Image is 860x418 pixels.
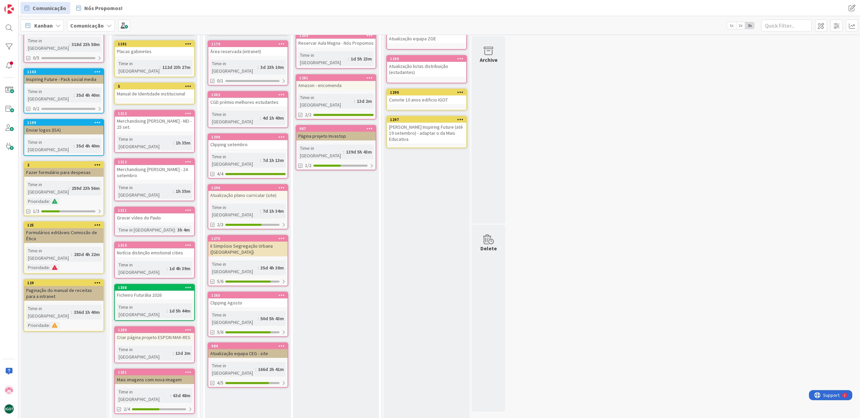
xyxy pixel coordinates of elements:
[118,111,194,116] div: 1313
[208,92,288,98] div: 1302
[208,91,288,128] a: 1302CGD prémio melhores estudantesTime in [GEOGRAPHIC_DATA]:4d 1h 49m
[173,139,174,147] span: :
[387,56,466,77] div: 1299Atualização listas distribuição (estudantes)
[74,142,75,150] span: :
[118,42,194,46] div: 1191
[208,134,288,149] div: 1298Clipping setembro
[26,305,71,320] div: Time in [GEOGRAPHIC_DATA]
[26,37,69,52] div: Time in [GEOGRAPHIC_DATA]
[27,120,103,125] div: 1199
[260,207,261,215] span: :
[161,64,192,71] div: 112d 23h 27m
[26,198,49,205] div: Prioridade
[115,47,194,56] div: Placas gabinetes
[49,198,50,205] span: :
[115,285,194,291] div: 1308
[4,385,14,395] img: MR
[24,75,103,84] div: Inspiring Future - Pack social media
[69,184,70,192] span: :
[115,165,194,180] div: Merchandising [PERSON_NAME] - 24 setembro
[217,329,223,336] span: 5/6
[26,88,74,102] div: Time in [GEOGRAPHIC_DATA]
[296,81,376,90] div: Amazon - encomenda
[210,362,255,377] div: Time in [GEOGRAPHIC_DATA]
[24,221,104,274] a: 125Formulários editáveis Comissão de ÉticaTime in [GEOGRAPHIC_DATA]:283d 4h 22mPrioridade:
[117,226,175,234] div: Time in [GEOGRAPHIC_DATA]
[355,97,374,105] div: 13d 2m
[24,162,103,168] div: 2
[208,236,288,242] div: 1275
[115,213,194,222] div: Gravar vídeo do Paulo
[208,298,288,307] div: Clipping Agosto
[27,281,103,285] div: 129
[261,157,286,164] div: 7d 1h 13m
[72,2,127,14] a: Nós Propomos!
[114,158,195,201] a: 1312Merchandising [PERSON_NAME] - 24 setembroTime in [GEOGRAPHIC_DATA]:1h 35m
[115,111,194,117] div: 1313
[390,90,466,95] div: 1290
[117,135,173,150] div: Time in [GEOGRAPHIC_DATA]
[115,242,194,257] div: 1310Notícia distinção emotional cities
[175,226,176,234] span: :
[26,322,49,329] div: Prioridade
[480,244,497,252] div: Delete
[210,153,260,168] div: Time in [GEOGRAPHIC_DATA]
[72,308,101,316] div: 356d 1h 40m
[208,343,288,349] div: 984
[299,33,376,38] div: 1309
[296,75,376,81] div: 1281
[24,280,103,301] div: 129Paginação do manual de receitas para a intranet
[24,222,103,243] div: 125Formulários editáveis Comissão de Ética
[386,89,467,111] a: 1290Convite 10 anos edificio IGOT
[114,83,195,104] a: 5Manual de Identidade institucional
[387,123,466,143] div: [PERSON_NAME] Inspiring Future (até 19 setembro) - adaptar o da Mais Educativa
[176,226,191,234] div: 3h 4m
[260,114,261,122] span: :
[210,204,260,218] div: Time in [GEOGRAPHIC_DATA]
[387,89,466,95] div: 1290
[211,42,288,46] div: 1179
[217,77,223,84] span: 0/1
[211,293,288,298] div: 1265
[115,327,194,342] div: 1289Criar página projeto ESPON MAK-RES
[168,307,192,315] div: 1d 5h 44m
[115,83,194,89] div: 5
[261,207,286,215] div: 7d 1h 34m
[387,117,466,123] div: 1297
[217,170,223,177] span: 4/4
[208,184,288,229] a: 1296Atualização plano curricular (site)Time in [GEOGRAPHIC_DATA]:7d 1h 34m2/3
[387,62,466,77] div: Atualização listas distribuição (estudantes)
[115,41,194,56] div: 1191Placas gabinetes
[296,132,376,140] div: Página projeto Invastop
[168,265,192,272] div: 1d 4h 39m
[118,328,194,332] div: 1289
[208,41,288,47] div: 1179
[114,369,195,414] a: 1251Mais imagens com nova imagemTime in [GEOGRAPHIC_DATA]:63d 48m2/4
[387,89,466,104] div: 1290Convite 10 anos edificio IGOT
[115,207,194,213] div: 1311
[115,375,194,384] div: Mais imagens com nova imagem
[208,185,288,200] div: 1296Atualização plano curricular (site)
[24,168,103,177] div: Fazer formulário para despesas
[118,208,194,213] div: 1311
[217,379,223,386] span: 4/5
[115,207,194,222] div: 1311Gravar vídeo do Paulo
[255,366,256,373] span: :
[296,126,376,140] div: 987Página projeto Invastop
[70,22,104,29] b: Comunicação
[387,28,466,43] div: Atualização equipa ZOE
[115,369,194,384] div: 1251Mais imagens com nova imagem
[24,280,103,286] div: 129
[174,187,192,195] div: 1h 35m
[115,242,194,248] div: 1310
[298,51,348,66] div: Time in [GEOGRAPHIC_DATA]
[49,322,50,329] span: :
[761,19,812,32] input: Quick Filter...
[210,111,260,125] div: Time in [GEOGRAPHIC_DATA]
[33,105,39,112] span: 0/2
[208,191,288,200] div: Atualização plano curricular (site)
[208,47,288,56] div: Área reservada (intranet)
[115,159,194,180] div: 1312Merchandising [PERSON_NAME] - 24 setembro
[26,247,71,262] div: Time in [GEOGRAPHIC_DATA]
[35,3,37,8] div: 2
